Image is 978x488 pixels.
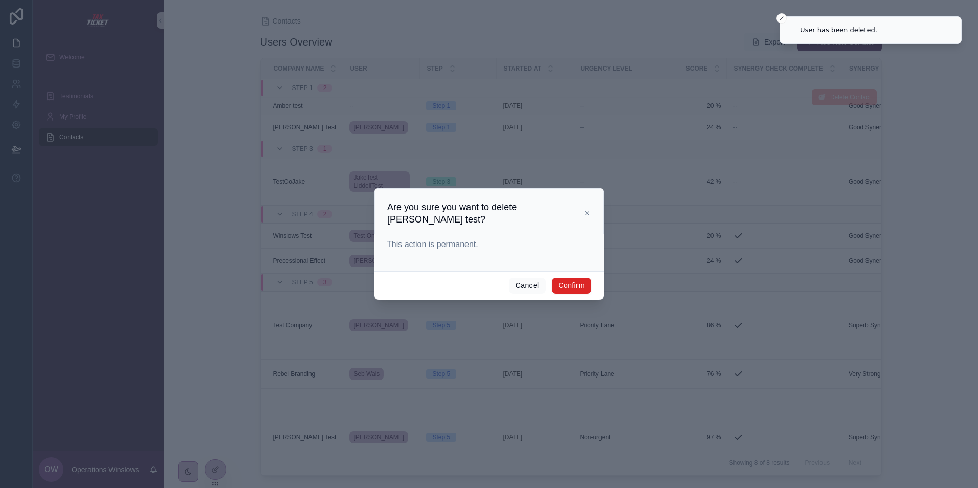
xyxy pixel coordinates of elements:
button: Close toast [776,13,787,24]
button: Cancel [509,278,546,294]
div: User has been deleted. [800,25,877,35]
h3: Are you sure you want to delete [PERSON_NAME] test? [387,201,584,226]
button: Confirm [552,278,591,294]
span: This action is permanent. [387,240,478,249]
